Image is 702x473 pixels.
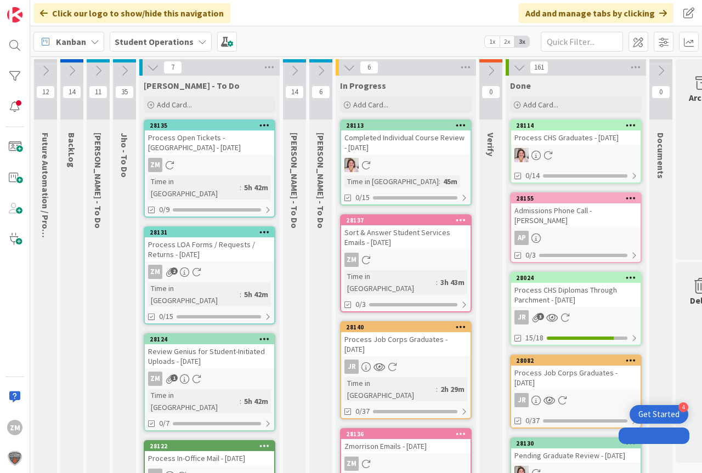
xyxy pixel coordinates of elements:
div: Time in [GEOGRAPHIC_DATA] [344,377,436,401]
span: Jho - To Do [119,133,130,178]
span: 7 [163,61,182,74]
a: 28140Process Job Corps Graduates - [DATE]JRTime in [GEOGRAPHIC_DATA]:2h 29m0/37 [340,321,472,419]
div: Process CHS Diplomas Through Parchment - [DATE] [511,283,641,307]
div: 28082Process Job Corps Graduates - [DATE] [511,356,641,390]
span: 35 [115,86,134,99]
span: 2x [500,36,514,47]
span: 0/37 [525,415,540,426]
div: 28130 [511,438,641,448]
div: 28136 [341,429,471,439]
div: EW [511,148,641,162]
div: Sort & Answer Student Services Emails - [DATE] [341,225,471,249]
div: 5h 42m [241,288,271,300]
div: 28114Process CHS Graduates - [DATE] [511,121,641,145]
div: 28137 [341,215,471,225]
span: Eric - To Do [289,133,300,229]
div: Time in [GEOGRAPHIC_DATA] [344,270,436,294]
a: 28082Process Job Corps Graduates - [DATE]JR0/37 [510,355,642,429]
div: 28124 [145,334,274,344]
div: 28113Completed Individual Course Review - [DATE] [341,121,471,155]
div: Get Started [638,409,680,420]
span: 1x [485,36,500,47]
div: JR [514,393,529,407]
div: Process CHS Graduates - [DATE] [511,130,641,145]
div: ZM [7,420,22,435]
div: 28024 [511,273,641,283]
span: In Progress [340,80,386,91]
span: 14 [63,86,81,99]
div: 28155 [511,193,641,203]
a: 28131Process LOA Forms / Requests / Returns - [DATE]ZMTime in [GEOGRAPHIC_DATA]:5h 42m0/15 [144,226,275,324]
div: 28155Admissions Phone Call - [PERSON_NAME] [511,193,641,227]
div: ZM [341,457,471,471]
div: 5h 42m [241,181,271,193]
input: Quick Filter... [541,32,623,52]
span: 0/15 [355,192,370,203]
div: ZM [148,158,162,172]
div: JR [341,360,471,374]
div: JR [514,310,529,324]
a: 28024Process CHS Diplomas Through Parchment - [DATE]JR15/18 [510,272,642,346]
div: Process Job Corps Graduates - [DATE] [511,366,641,390]
span: Add Card... [157,100,192,110]
div: Time in [GEOGRAPHIC_DATA] [344,175,439,187]
div: 3h 43m [438,276,467,288]
img: Visit kanbanzone.com [7,7,22,22]
div: 28122 [150,442,274,450]
div: 28124Review Genius for Student-Initiated Uploads - [DATE] [145,334,274,368]
div: Click our logo to show/hide this navigation [33,3,230,23]
span: 6 [360,61,378,74]
div: 45m [440,175,460,187]
span: 15/18 [525,332,544,344]
div: Review Genius for Student-Initiated Uploads - [DATE] [145,344,274,368]
div: 28140 [341,322,471,332]
img: EW [344,158,359,172]
span: 0/3 [355,299,366,310]
div: 28131 [145,227,274,237]
span: : [240,288,241,300]
a: 28155Admissions Phone Call - [PERSON_NAME]AP0/3 [510,192,642,263]
div: 4 [678,402,688,412]
span: 0/14 [525,170,540,181]
div: ZM [341,253,471,267]
span: 0/7 [159,418,169,429]
div: Open Get Started checklist, remaining modules: 4 [630,405,688,424]
div: 28135 [145,121,274,130]
div: ZM [145,372,274,386]
div: 28131 [150,229,274,236]
div: 28114 [511,121,641,130]
span: Add Card... [523,100,558,110]
span: 3 [537,313,544,320]
div: JR [511,393,641,407]
div: Process Open Tickets - [GEOGRAPHIC_DATA] - [DATE] [145,130,274,155]
div: 28024Process CHS Diplomas Through Parchment - [DATE] [511,273,641,307]
div: ZM [145,158,274,172]
span: Documents [655,133,666,179]
div: 28113 [341,121,471,130]
div: ZM [344,457,359,471]
div: 28137Sort & Answer Student Services Emails - [DATE] [341,215,471,249]
div: 28113 [346,122,471,129]
b: Student Operations [115,36,194,47]
span: Kanban [56,35,86,48]
span: 0 [482,86,500,99]
span: : [439,175,440,187]
div: 28130Pending Graduate Review - [DATE] [511,438,641,463]
div: ZM [148,372,162,386]
span: Future Automation / Process Building [40,133,51,282]
div: 5h 42m [241,395,271,407]
span: 11 [89,86,107,99]
div: 28140 [346,323,471,331]
div: 28122 [145,441,274,451]
a: 28113Completed Individual Course Review - [DATE]EWTime in [GEOGRAPHIC_DATA]:45m0/15 [340,119,472,206]
div: 28155 [516,195,641,202]
span: 6 [312,86,330,99]
div: Process In-Office Mail - [DATE] [145,451,274,465]
div: JR [511,310,641,324]
span: : [436,383,438,395]
div: 28136Zmorrison Emails - [DATE] [341,429,471,453]
span: 12 [36,86,55,99]
div: EW [341,158,471,172]
div: Admissions Phone Call - [PERSON_NAME] [511,203,641,227]
div: 28131Process LOA Forms / Requests / Returns - [DATE] [145,227,274,261]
